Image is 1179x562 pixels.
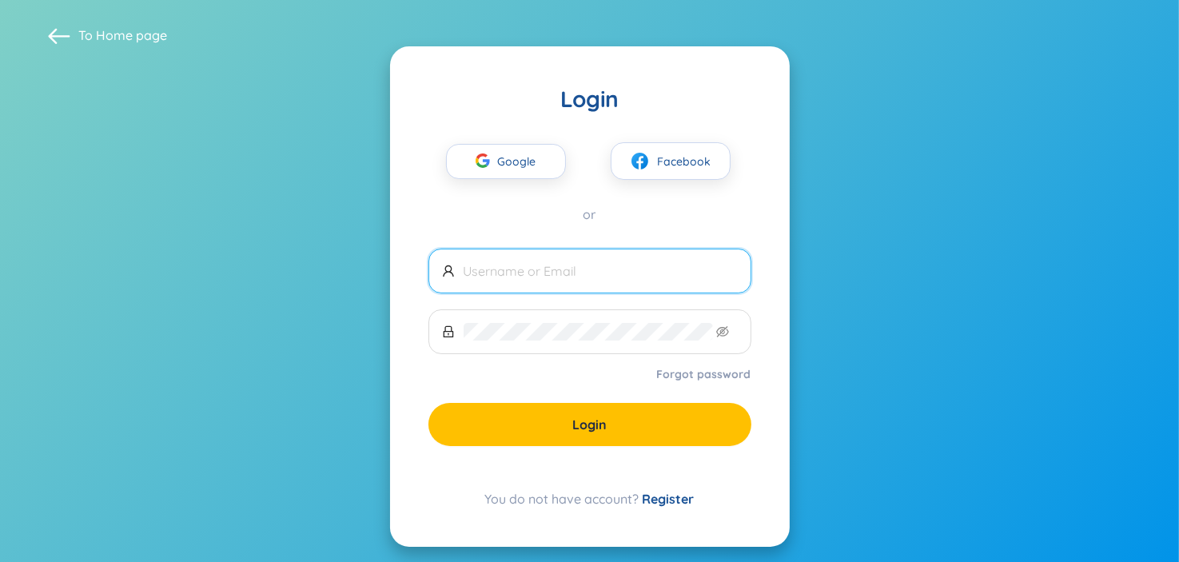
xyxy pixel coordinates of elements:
a: Register [643,491,695,507]
button: Login [428,403,751,446]
a: Forgot password [657,366,751,382]
span: Google [498,145,544,178]
span: Login [572,416,607,433]
span: To [78,26,167,44]
button: facebookFacebook [611,142,731,180]
img: facebook [630,151,650,171]
span: Facebook [658,153,711,170]
button: Google [446,144,566,179]
input: Username or Email [464,262,738,280]
div: You do not have account? [428,489,751,508]
div: or [428,205,751,223]
span: user [442,265,455,277]
div: Login [428,85,751,114]
a: Home page [96,27,167,43]
span: eye-invisible [716,325,729,338]
span: lock [442,325,455,338]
